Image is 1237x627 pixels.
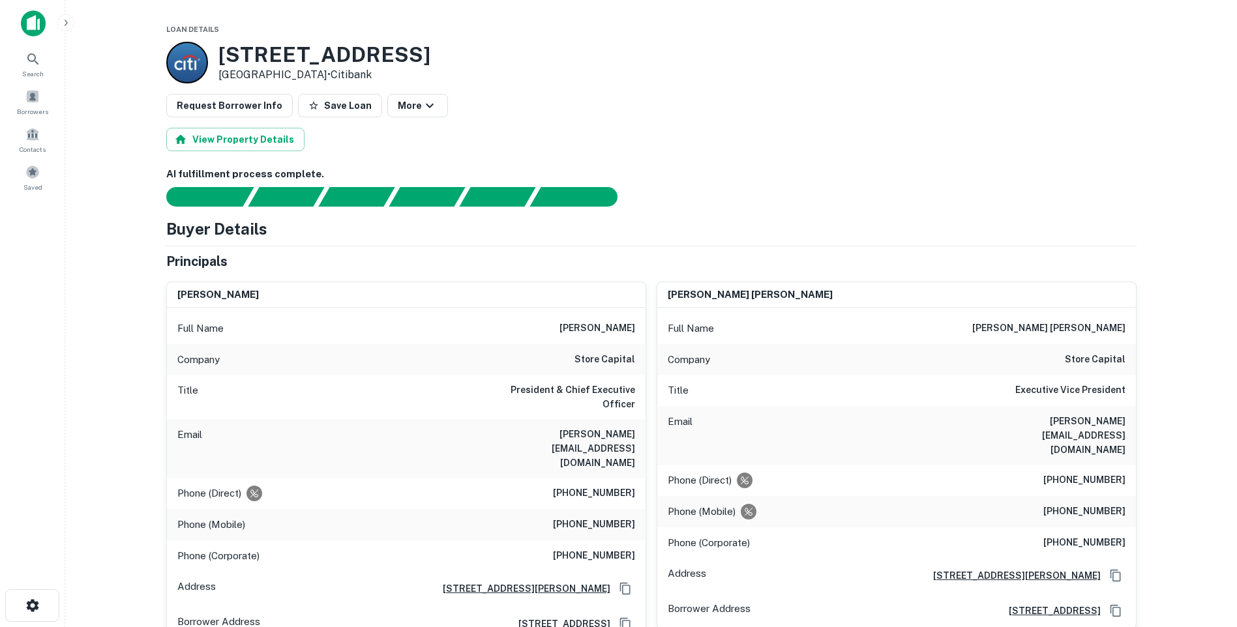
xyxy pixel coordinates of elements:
[737,473,753,488] div: Requests to not be contacted at this number
[166,25,219,33] span: Loan Details
[22,68,44,79] span: Search
[389,187,465,207] div: Principals found, AI now looking for contact information...
[177,352,220,368] p: Company
[177,427,202,470] p: Email
[331,68,372,81] a: Citibank
[616,579,635,598] button: Copy Address
[177,548,260,564] p: Phone (Corporate)
[177,321,224,336] p: Full Name
[998,604,1101,618] a: [STREET_ADDRESS]
[479,383,635,411] h6: President & Chief Executive Officer
[177,486,241,501] p: Phone (Direct)
[166,217,267,241] h4: Buyer Details
[318,187,395,207] div: Documents found, AI parsing details...
[248,187,324,207] div: Your request is received and processing...
[530,187,633,207] div: AI fulfillment process complete.
[218,67,430,83] p: [GEOGRAPHIC_DATA] •
[1043,504,1125,519] h6: [PHONE_NUMBER]
[553,486,635,501] h6: [PHONE_NUMBER]
[741,504,756,519] div: Requests to not be contacted at this number
[668,535,750,551] p: Phone (Corporate)
[1065,352,1125,368] h6: store capital
[668,566,706,585] p: Address
[166,94,293,117] button: Request Borrower Info
[553,517,635,532] h6: [PHONE_NUMBER]
[574,352,635,368] h6: store capital
[4,160,61,195] a: Saved
[177,517,245,532] p: Phone (Mobile)
[23,182,42,192] span: Saved
[923,568,1101,583] a: [STREET_ADDRESS][PERSON_NAME]
[177,287,259,302] h6: [PERSON_NAME]
[218,42,430,67] h3: [STREET_ADDRESS]
[177,579,216,598] p: Address
[972,321,1125,336] h6: [PERSON_NAME] [PERSON_NAME]
[668,504,736,519] p: Phone (Mobile)
[432,581,610,596] a: [STREET_ADDRESS][PERSON_NAME]
[1015,383,1125,398] h6: Executive Vice President
[177,383,198,411] p: Title
[668,287,833,302] h6: [PERSON_NAME] [PERSON_NAME]
[1106,566,1125,585] button: Copy Address
[459,187,535,207] div: Principals found, still searching for contact information. This may take time...
[17,106,48,117] span: Borrowers
[668,414,693,457] p: Email
[20,144,46,154] span: Contacts
[166,252,228,271] h5: Principals
[151,187,248,207] div: Sending borrower request to AI...
[4,122,61,157] a: Contacts
[1106,601,1125,620] button: Copy Address
[559,321,635,336] h6: [PERSON_NAME]
[1172,523,1237,585] iframe: Chat Widget
[668,321,714,336] p: Full Name
[4,46,61,81] a: Search
[668,383,689,398] p: Title
[969,414,1125,457] h6: [PERSON_NAME][EMAIL_ADDRESS][DOMAIN_NAME]
[1043,535,1125,551] h6: [PHONE_NUMBER]
[21,10,46,36] img: capitalize-icon.png
[668,601,751,620] p: Borrower Address
[166,128,305,151] button: View Property Details
[298,94,382,117] button: Save Loan
[668,473,732,488] p: Phone (Direct)
[668,352,710,368] p: Company
[246,486,262,501] div: Requests to not be contacted at this number
[387,94,448,117] button: More
[166,167,1137,182] h6: AI fulfillment process complete.
[4,84,61,119] a: Borrowers
[1043,473,1125,488] h6: [PHONE_NUMBER]
[479,427,635,470] h6: [PERSON_NAME][EMAIL_ADDRESS][DOMAIN_NAME]
[553,548,635,564] h6: [PHONE_NUMBER]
